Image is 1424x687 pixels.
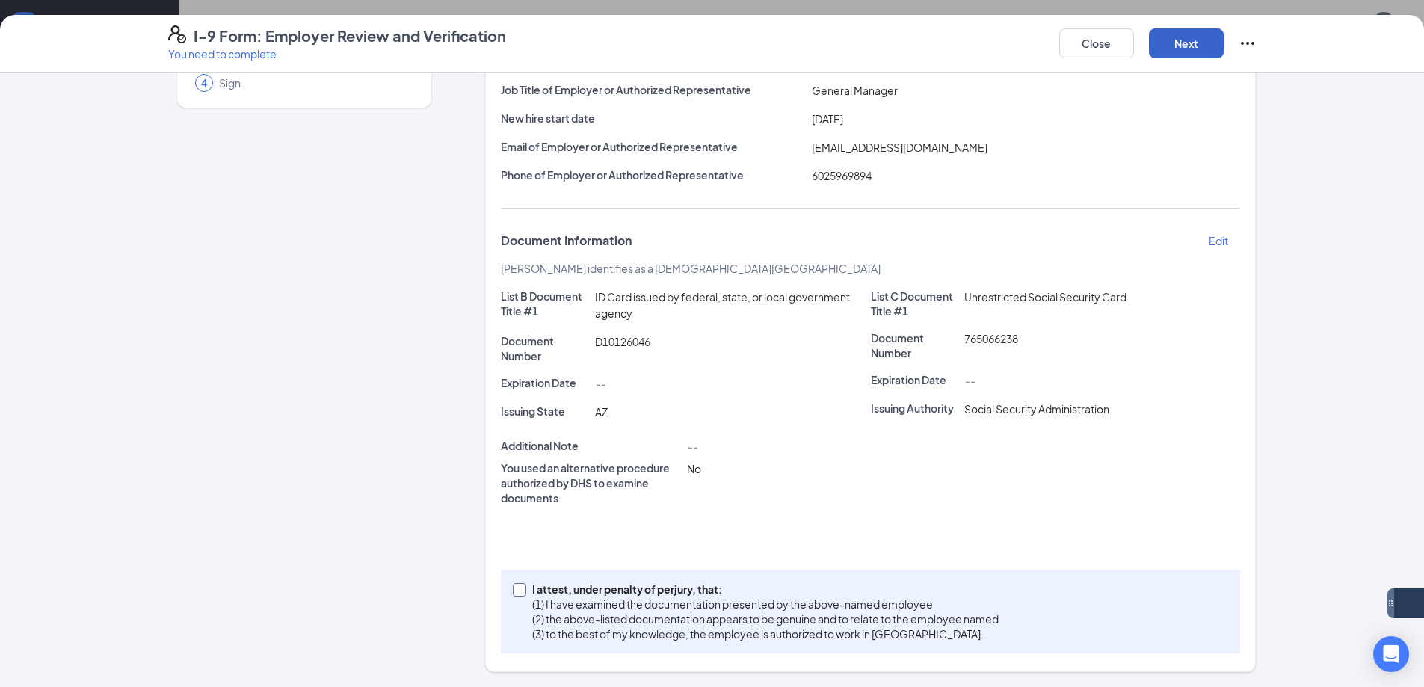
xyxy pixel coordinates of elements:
[871,289,959,318] p: List C Document Title #1
[595,290,850,320] span: ID Card issued by federal, state, or local government agency
[1059,28,1134,58] button: Close
[201,76,207,90] span: 4
[532,597,999,611] p: (1) I have examined the documentation presented by the above-named employee
[168,46,506,61] p: You need to complete
[532,611,999,626] p: (2) the above-listed documentation appears to be genuine and to relate to the employee named
[501,438,681,453] p: Additional Note
[812,141,987,154] span: [EMAIL_ADDRESS][DOMAIN_NAME]
[501,82,806,97] p: Job Title of Employer or Authorized Representative
[532,626,999,641] p: (3) to the best of my knowledge, the employee is authorized to work in [GEOGRAPHIC_DATA].
[168,25,186,43] svg: FormI9EVerifyIcon
[1149,28,1224,58] button: Next
[812,169,872,182] span: 6025969894
[687,462,701,475] span: No
[1209,233,1228,248] p: Edit
[871,330,959,360] p: Document Number
[964,374,975,387] span: --
[964,332,1018,345] span: 765066238
[501,139,806,154] p: Email of Employer or Authorized Representative
[501,262,881,275] span: [PERSON_NAME] identifies as a [DEMOGRAPHIC_DATA][GEOGRAPHIC_DATA]
[501,333,589,363] p: Document Number
[595,377,605,390] span: --
[501,289,589,318] p: List B Document Title #1
[1239,34,1257,52] svg: Ellipses
[595,405,608,419] span: AZ
[687,440,697,453] span: --
[532,582,999,597] p: I attest, under penalty of perjury, that:
[871,372,959,387] p: Expiration Date
[501,111,806,126] p: New hire start date
[194,25,506,46] h4: I-9 Form: Employer Review and Verification
[595,335,650,348] span: D10126046
[501,404,589,419] p: Issuing State
[812,84,898,97] span: General Manager
[871,401,959,416] p: Issuing Authority
[812,112,843,126] span: [DATE]
[501,233,632,248] span: Document Information
[1373,636,1409,672] div: Open Intercom Messenger
[964,402,1109,416] span: Social Security Administration
[219,76,410,90] span: Sign
[501,460,681,505] p: You used an alternative procedure authorized by DHS to examine documents
[964,290,1126,304] span: Unrestricted Social Security Card
[501,167,806,182] p: Phone of Employer or Authorized Representative
[501,375,589,390] p: Expiration Date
